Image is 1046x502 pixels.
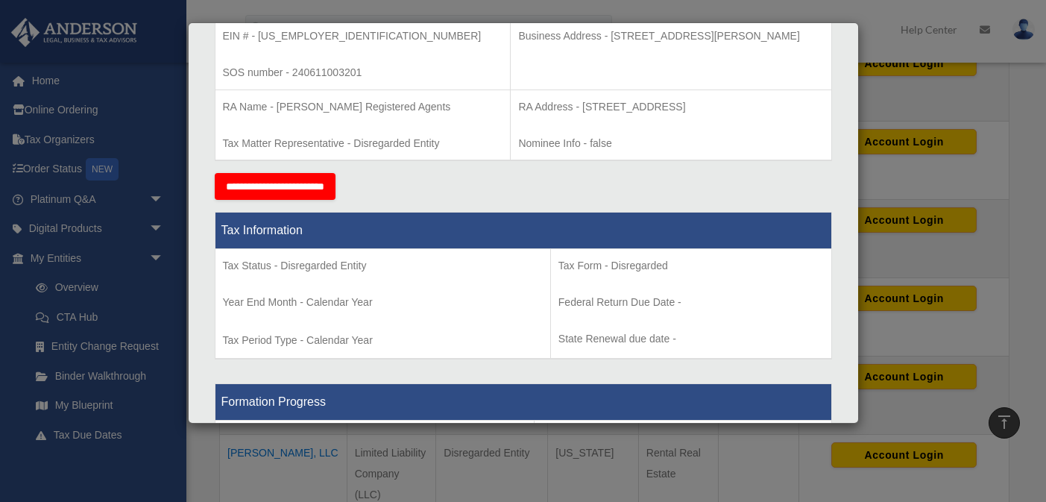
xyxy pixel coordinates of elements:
p: RA Name - [PERSON_NAME] Registered Agents [223,98,503,116]
p: Business Address - [STREET_ADDRESS][PERSON_NAME] [518,27,823,46]
p: Federal Return Due Date - [558,293,824,312]
p: Tax Status - Disregarded Entity [223,257,543,275]
p: SOS number - 240611003201 [223,63,503,82]
p: Nominee Info - false [518,134,823,153]
p: Tax Matter Representative - Disregarded Entity [223,134,503,153]
p: Year End Month - Calendar Year [223,293,543,312]
th: Formation Progress [215,384,831,421]
p: EIN # - [US_EMPLOYER_IDENTIFICATION_NUMBER] [223,27,503,46]
th: Tax Information [215,213,831,249]
p: State Renewal due date - [558,330,824,348]
p: Tax Form - Disregarded [558,257,824,275]
td: Tax Period Type - Calendar Year [215,249,550,360]
p: RA Address - [STREET_ADDRESS] [518,98,823,116]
